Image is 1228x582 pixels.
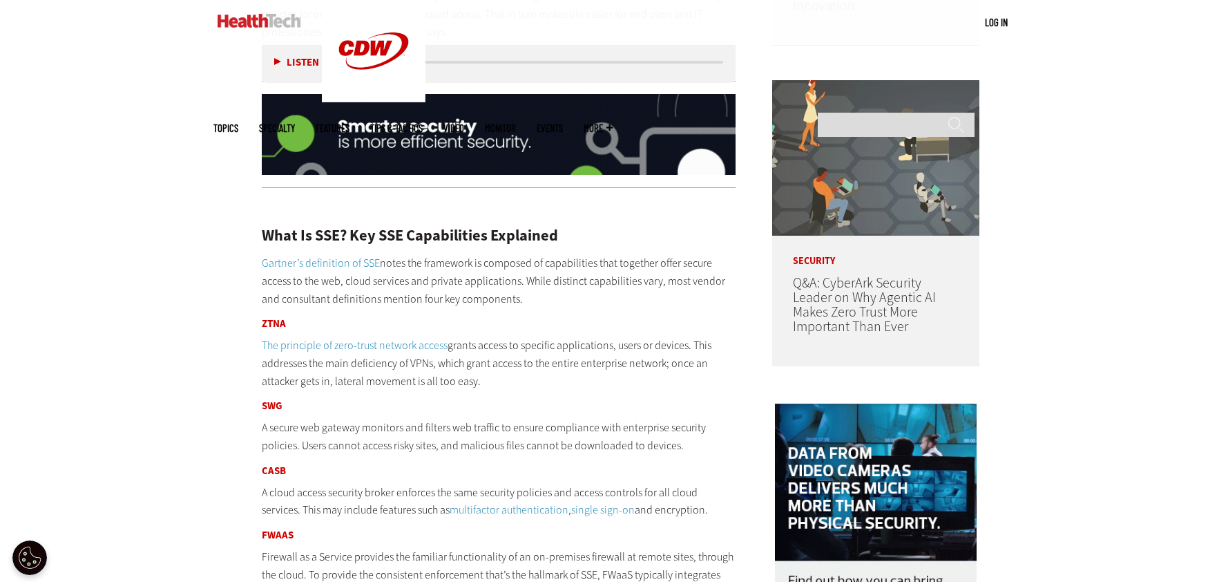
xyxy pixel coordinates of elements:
a: single sign-on [571,503,635,517]
h2: What Is SSE? Key SSE Capabilities Explained [262,228,736,243]
p: A secure web gateway monitors and filters web traffic to ensure compliance with enterprise securi... [262,419,736,454]
a: Events [537,123,563,133]
a: Q&A: CyberArk Security Leader on Why Agentic AI Makes Zero Trust More Important Than Ever [793,274,936,336]
h3: FWaaS [262,530,736,541]
a: The principle of zero-trust network access [262,338,448,353]
img: Home [218,14,301,28]
a: multifactor authentication [450,503,568,517]
p: grants access to specific applications, users or devices. This addresses the main deficiency of V... [262,337,736,390]
p: Security [772,236,979,266]
a: Tips & Tactics [370,123,423,133]
a: Log in [985,16,1008,28]
span: Specialty [259,123,295,133]
h3: CASB [262,466,736,476]
div: Cookie Settings [12,541,47,575]
p: A cloud access security broker enforces the same security policies and access controls for all cl... [262,484,736,519]
a: Features [316,123,349,133]
a: CDW [322,91,425,106]
a: Gartner’s definition of SSE [262,256,380,270]
span: More [584,123,613,133]
div: User menu [985,15,1008,30]
button: Open Preferences [12,541,47,575]
p: notes the framework is composed of capabilities that together offer secure access to the web, clo... [262,254,736,308]
img: Group of humans and robots accessing a network [772,80,979,236]
a: MonITor [485,123,516,133]
a: Video [443,123,464,133]
h3: SWG [262,401,736,411]
h3: ZTNA [262,319,736,329]
span: Topics [213,123,238,133]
